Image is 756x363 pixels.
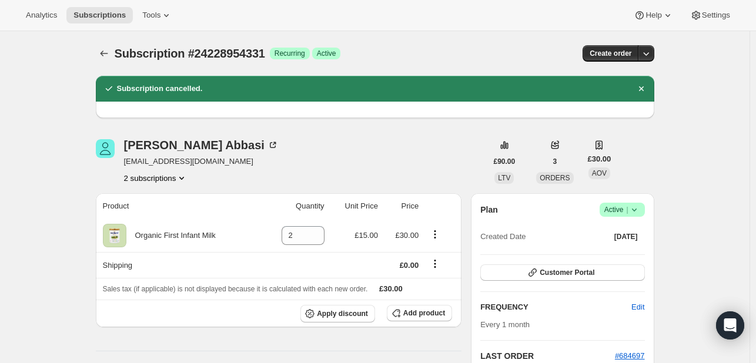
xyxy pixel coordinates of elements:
span: [DATE] [614,232,638,241]
th: Quantity [261,193,328,219]
h2: Plan [480,204,498,216]
button: Product actions [124,172,188,184]
button: Apply discount [300,305,375,322]
th: Price [382,193,422,219]
div: [PERSON_NAME] Abbasi [124,139,279,151]
span: Tools [142,11,160,20]
span: Rozita Abbasi [96,139,115,158]
span: £15.00 [354,231,378,240]
button: Analytics [19,7,64,23]
button: Settings [683,7,737,23]
div: Organic First Infant Milk [126,230,216,241]
button: Edit [624,298,651,317]
span: Sales tax (if applicable) is not displayed because it is calculated with each new order. [103,285,368,293]
span: LTV [498,174,510,182]
span: Created Date [480,231,526,243]
th: Shipping [96,252,261,278]
button: #684697 [615,350,645,362]
span: AOV [592,169,607,177]
button: 3 [546,153,564,170]
button: Subscriptions [66,7,133,23]
th: Product [96,193,261,219]
span: Active [317,49,336,58]
span: Help [645,11,661,20]
span: Analytics [26,11,57,20]
span: £90.00 [494,157,516,166]
button: £90.00 [487,153,523,170]
span: Create order [590,49,631,58]
h2: FREQUENCY [480,301,631,313]
button: [DATE] [607,228,645,245]
button: Shipping actions [426,257,444,270]
span: Every 1 month [480,320,530,329]
button: Product actions [426,228,444,241]
h2: Subscription cancelled. [117,83,203,95]
span: Edit [631,301,644,313]
span: [EMAIL_ADDRESS][DOMAIN_NAME] [124,156,279,167]
span: £30.00 [395,231,419,240]
span: Subscriptions [73,11,126,20]
div: Open Intercom Messenger [716,311,744,340]
button: Add product [387,305,452,321]
h2: LAST ORDER [480,350,615,362]
th: Unit Price [328,193,382,219]
button: Dismiss notification [633,80,650,97]
span: Active [604,204,640,216]
span: Add product [403,308,445,318]
span: £0.00 [400,261,419,270]
span: ORDERS [540,174,570,182]
span: £30.00 [379,284,403,293]
button: Tools [135,7,179,23]
span: Recurring [275,49,305,58]
button: Subscriptions [96,45,112,62]
button: Create order [583,45,638,62]
span: Customer Portal [540,268,594,277]
button: Customer Portal [480,264,644,281]
span: Settings [702,11,730,20]
a: #684697 [615,351,645,360]
span: 3 [553,157,557,166]
span: £30.00 [588,153,611,165]
img: product img [103,224,126,247]
button: Help [627,7,680,23]
span: | [626,205,628,214]
span: Subscription #24228954331 [115,47,265,60]
span: Apply discount [317,309,368,318]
